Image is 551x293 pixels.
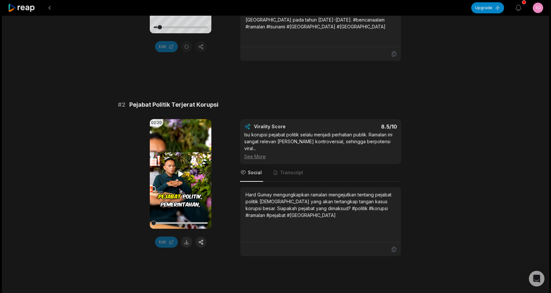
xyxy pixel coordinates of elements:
button: Edit [155,237,178,248]
span: Pejabat Politik Terjerat Korupsi [129,100,219,109]
div: See More [244,153,397,160]
span: # 2 [118,100,125,109]
div: Isu korupsi pejabat politik selalu menjadi perhatian publik. Ramalan ini sangat relevan [PERSON_N... [244,131,397,160]
button: Upgrade [471,2,504,13]
button: Edit [155,41,178,52]
div: Open Intercom Messenger [529,271,544,286]
video: Your browser does not support mp4 format. [150,119,211,229]
nav: Tabs [240,164,401,182]
div: Virality Score [254,123,324,130]
span: Transcript [280,169,303,176]
div: 8.5 /10 [327,123,397,130]
div: Hard Gumay mengungkapkan ramalan mengejutkan tentang pejabat politik [DEMOGRAPHIC_DATA] yang akan... [246,191,396,219]
span: Social [248,169,262,176]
